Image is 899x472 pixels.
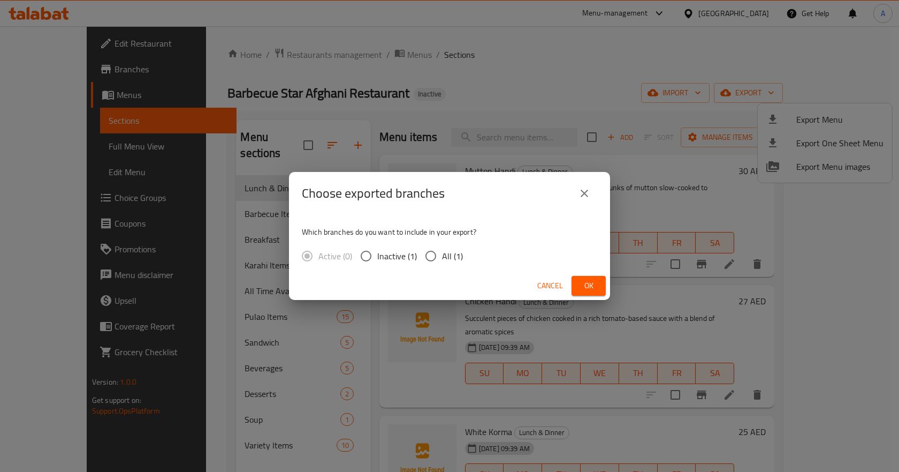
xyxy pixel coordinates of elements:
button: Ok [572,276,606,296]
button: Cancel [533,276,567,296]
button: close [572,181,597,206]
span: Inactive (1) [377,250,417,263]
h2: Choose exported branches [302,185,445,202]
span: Cancel [537,279,563,293]
span: Ok [580,279,597,293]
span: All (1) [442,250,463,263]
p: Which branches do you want to include in your export? [302,227,597,237]
span: Active (0) [318,250,352,263]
